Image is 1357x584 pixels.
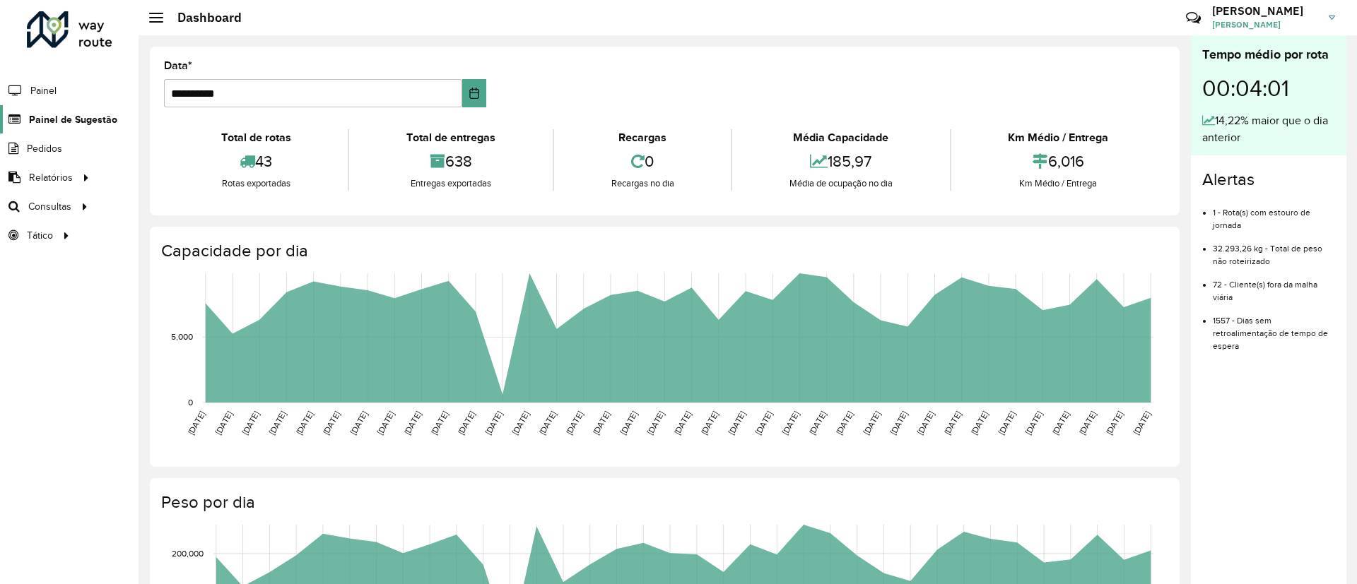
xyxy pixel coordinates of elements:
a: Contato Rápido [1178,3,1209,33]
li: 72 - Cliente(s) fora da malha viária [1213,268,1335,304]
span: Tático [27,228,53,243]
div: Média de ocupação no dia [736,177,946,191]
text: [DATE] [213,410,234,436]
text: [DATE] [1132,410,1152,436]
text: [DATE] [564,410,584,436]
text: [DATE] [1077,410,1098,436]
div: Recargas no dia [558,177,727,191]
text: [DATE] [483,410,504,436]
text: 200,000 [172,549,204,558]
text: [DATE] [807,410,828,436]
div: Rotas exportadas [168,177,344,191]
span: Painel de Sugestão [29,112,117,127]
text: [DATE] [618,410,639,436]
h2: Dashboard [163,10,242,25]
button: Choose Date [462,79,487,107]
text: [DATE] [862,410,882,436]
text: [DATE] [456,410,476,436]
div: Entregas exportadas [353,177,548,191]
h4: Alertas [1202,169,1335,190]
div: 185,97 [736,146,946,177]
div: Tempo médio por rota [1202,45,1335,64]
h4: Peso por dia [161,492,1165,513]
text: [DATE] [321,410,341,436]
text: [DATE] [1023,410,1044,436]
text: [DATE] [699,410,719,436]
text: [DATE] [672,410,693,436]
text: 5,000 [171,332,193,341]
div: 0 [558,146,727,177]
span: [PERSON_NAME] [1212,18,1318,31]
text: 0 [188,398,193,407]
text: [DATE] [591,410,611,436]
div: Média Capacidade [736,129,946,146]
div: 14,22% maior que o dia anterior [1202,112,1335,146]
text: [DATE] [510,410,531,436]
div: 638 [353,146,548,177]
text: [DATE] [1104,410,1124,436]
li: 32.293,26 kg - Total de peso não roteirizado [1213,232,1335,268]
text: [DATE] [294,410,315,436]
text: [DATE] [1050,410,1071,436]
span: Consultas [28,199,71,214]
text: [DATE] [780,410,801,436]
span: Relatórios [29,170,73,185]
text: [DATE] [375,410,396,436]
h4: Capacidade por dia [161,241,1165,261]
text: [DATE] [429,410,450,436]
text: [DATE] [726,410,746,436]
div: Total de rotas [168,129,344,146]
text: [DATE] [997,410,1017,436]
text: [DATE] [942,410,963,436]
label: Data [164,57,192,74]
div: 6,016 [955,146,1162,177]
text: [DATE] [348,410,369,436]
div: Recargas [558,129,727,146]
div: Km Médio / Entrega [955,129,1162,146]
li: 1 - Rota(s) com estouro de jornada [1213,196,1335,232]
text: [DATE] [969,410,989,436]
text: [DATE] [645,410,666,436]
text: [DATE] [753,410,774,436]
li: 1557 - Dias sem retroalimentação de tempo de espera [1213,304,1335,352]
text: [DATE] [402,410,423,436]
text: [DATE] [915,410,936,436]
div: Total de entregas [353,129,548,146]
span: Painel [30,83,57,98]
text: [DATE] [267,410,288,436]
text: [DATE] [888,410,909,436]
div: 00:04:01 [1202,64,1335,112]
text: [DATE] [240,410,261,436]
div: 43 [168,146,344,177]
text: [DATE] [834,410,854,436]
div: Km Médio / Entrega [955,177,1162,191]
text: [DATE] [186,410,206,436]
h3: [PERSON_NAME] [1212,4,1318,18]
text: [DATE] [537,410,558,436]
span: Pedidos [27,141,62,156]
